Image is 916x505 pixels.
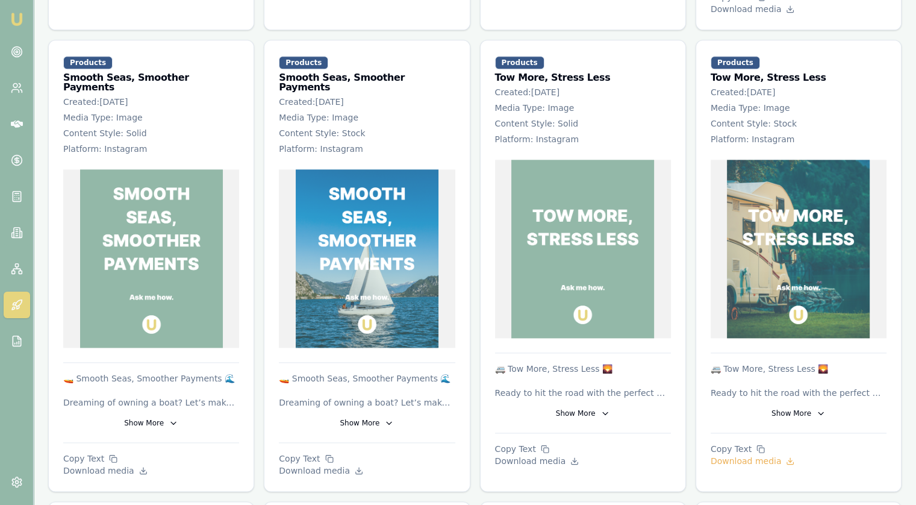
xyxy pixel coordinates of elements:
[711,363,886,399] p: 🚐 Tow More, Stress Less 🌄 Ready to hit the road with the perfect caravan? Our flexible caravan fi...
[279,73,455,92] h3: Smooth Seas, Smoother Payments
[495,363,671,399] p: 🚐 Tow More, Stress Less 🌄 Ready to hit the road with the perfect caravan? Our flexible caravan fi...
[711,455,886,467] p: Download media
[495,86,671,98] p: Created: [DATE]
[63,143,239,155] p: Platform: Instagram
[80,169,223,348] img: Smooth Seas, Smoother Payments
[495,455,671,467] p: Download media
[63,127,239,139] p: Content Style: Solid
[279,96,455,108] p: Created: [DATE]
[711,102,886,114] p: Media Type: Image
[279,127,455,139] p: Content Style: Stock
[10,12,24,27] img: emu-icon-u.png
[495,102,671,114] p: Media Type: Image
[279,413,455,433] button: Show More
[279,143,455,155] p: Platform: Instagram
[279,465,455,477] p: Download media
[711,56,760,69] div: Products
[63,372,239,409] p: 🚤 Smooth Seas, Smoother Payments 🌊 Dreaming of owning a boat? Let’s make it a reality with flexib...
[279,56,328,69] div: Products
[711,73,886,83] h3: Tow More, Stress Less
[495,133,671,145] p: Platform: Instagram
[63,56,113,69] div: Products
[63,413,239,433] button: Show More
[495,73,671,83] h3: Tow More, Stress Less
[279,372,455,409] p: 🚤 Smooth Seas, Smoother Payments 🌊 Dreaming of owning a boat? Let’s make it a reality with flexib...
[711,133,886,145] p: Platform: Instagram
[711,3,886,15] p: Download media
[495,404,671,423] button: Show More
[511,160,654,338] img: Tow More, Stress Less
[495,56,544,69] div: Products
[63,111,239,124] p: Media Type: Image
[296,169,438,348] img: Smooth Seas, Smoother Payments
[63,96,239,108] p: Created: [DATE]
[711,443,886,455] p: Copy Text
[495,443,671,455] p: Copy Text
[63,453,239,465] p: Copy Text
[63,465,239,477] p: Download media
[63,73,239,92] h3: Smooth Seas, Smoother Payments
[727,160,870,338] img: Tow More, Stress Less
[711,404,886,423] button: Show More
[495,118,671,130] p: Content Style: Solid
[711,86,886,98] p: Created: [DATE]
[279,453,455,465] p: Copy Text
[279,111,455,124] p: Media Type: Image
[711,118,886,130] p: Content Style: Stock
